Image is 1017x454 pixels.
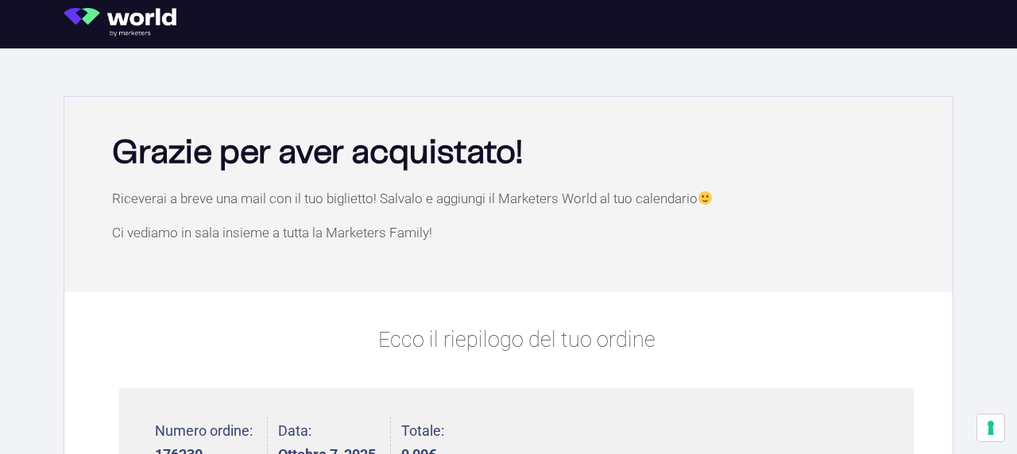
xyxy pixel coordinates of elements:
[977,414,1004,441] button: Le tue preferenze relative al consenso per le tecnologie di tracciamento
[112,226,921,240] p: Ci vediamo in sala insieme a tutta la Marketers Family!
[112,191,921,206] p: Riceverai a breve una mail con il tuo biglietto! Salvalo e aggiungi il Marketers World al tuo cal...
[119,324,914,356] p: Ecco il riepilogo del tuo ordine
[698,191,712,205] img: 🙂
[112,137,523,169] b: Grazie per aver acquistato!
